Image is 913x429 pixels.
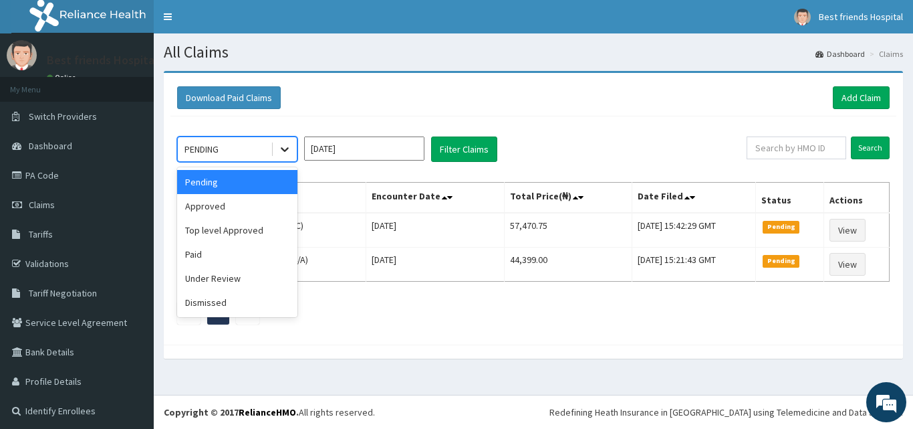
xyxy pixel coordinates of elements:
[504,183,632,213] th: Total Price(₦)
[366,213,504,248] td: [DATE]
[304,137,424,161] input: Select Month and Year
[239,406,296,418] a: RelianceHMO
[47,54,158,66] p: Best friends Hospital
[177,290,297,315] div: Dismissed
[632,183,756,213] th: Date Filed
[747,137,846,159] input: Search by HMO ID
[366,248,504,282] td: [DATE]
[866,48,903,60] li: Claims
[829,253,866,276] a: View
[29,199,55,211] span: Claims
[29,228,53,240] span: Tariffs
[7,40,37,70] img: User Image
[815,48,865,60] a: Dashboard
[177,218,297,242] div: Top level Approved
[504,213,632,248] td: 57,470.75
[632,213,756,248] td: [DATE] 15:42:29 GMT
[851,137,890,159] input: Search
[164,44,903,61] h1: All Claims
[177,170,297,194] div: Pending
[164,406,299,418] strong: Copyright © 2017 .
[184,143,219,156] div: PENDING
[177,242,297,266] div: Paid
[549,406,903,419] div: Redefining Heath Insurance in [GEOGRAPHIC_DATA] using Telemedicine and Data Science!
[29,287,97,299] span: Tariff Negotiation
[431,137,497,162] button: Filter Claims
[763,255,799,267] span: Pending
[833,86,890,109] a: Add Claim
[756,183,824,213] th: Status
[632,248,756,282] td: [DATE] 15:21:43 GMT
[177,266,297,290] div: Under Review
[794,9,811,25] img: User Image
[177,194,297,218] div: Approved
[47,73,79,82] a: Online
[29,110,97,122] span: Switch Providers
[504,248,632,282] td: 44,399.00
[154,395,913,429] footer: All rights reserved.
[819,11,903,23] span: Best friends Hospital
[829,219,866,242] a: View
[823,183,889,213] th: Actions
[29,140,72,152] span: Dashboard
[366,183,504,213] th: Encounter Date
[763,221,799,233] span: Pending
[177,86,281,109] button: Download Paid Claims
